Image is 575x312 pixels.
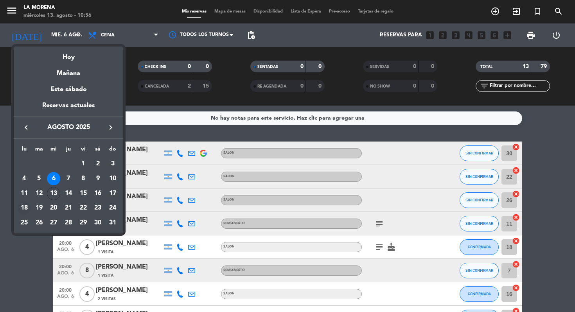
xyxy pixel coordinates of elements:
td: 27 de agosto de 2025 [46,215,61,230]
td: 5 de agosto de 2025 [32,171,47,186]
div: 4 [18,172,31,185]
td: 3 de agosto de 2025 [105,156,120,171]
div: 9 [91,172,104,185]
td: 16 de agosto de 2025 [91,186,106,201]
td: 4 de agosto de 2025 [17,171,32,186]
td: 19 de agosto de 2025 [32,201,47,215]
span: agosto 2025 [33,122,104,133]
th: sábado [91,145,106,157]
td: 6 de agosto de 2025 [46,171,61,186]
td: 15 de agosto de 2025 [76,186,91,201]
div: 5 [32,172,46,185]
div: 15 [77,187,90,200]
td: 17 de agosto de 2025 [105,186,120,201]
td: 29 de agosto de 2025 [76,215,91,230]
div: 13 [47,187,60,200]
th: miércoles [46,145,61,157]
div: 18 [18,201,31,215]
td: 25 de agosto de 2025 [17,215,32,230]
div: 19 [32,201,46,215]
button: keyboard_arrow_right [104,122,118,133]
div: 3 [106,157,119,170]
div: 6 [47,172,60,185]
div: 17 [106,187,119,200]
div: 24 [106,201,119,215]
td: 10 de agosto de 2025 [105,171,120,186]
div: 29 [77,216,90,230]
td: 1 de agosto de 2025 [76,156,91,171]
td: 24 de agosto de 2025 [105,201,120,215]
td: 11 de agosto de 2025 [17,186,32,201]
th: viernes [76,145,91,157]
div: 16 [91,187,104,200]
td: 23 de agosto de 2025 [91,201,106,215]
div: Mañana [14,63,123,79]
td: 8 de agosto de 2025 [76,171,91,186]
td: 18 de agosto de 2025 [17,201,32,215]
td: 12 de agosto de 2025 [32,186,47,201]
div: 11 [18,187,31,200]
td: 2 de agosto de 2025 [91,156,106,171]
td: 7 de agosto de 2025 [61,171,76,186]
td: 28 de agosto de 2025 [61,215,76,230]
div: Reservas actuales [14,100,123,117]
i: keyboard_arrow_left [22,123,31,132]
div: 14 [62,187,75,200]
div: 31 [106,216,119,230]
th: domingo [105,145,120,157]
td: 9 de agosto de 2025 [91,171,106,186]
td: 26 de agosto de 2025 [32,215,47,230]
div: 23 [91,201,104,215]
th: martes [32,145,47,157]
div: 7 [62,172,75,185]
td: 20 de agosto de 2025 [46,201,61,215]
div: 22 [77,201,90,215]
th: lunes [17,145,32,157]
i: keyboard_arrow_right [106,123,115,132]
div: 2 [91,157,104,170]
th: jueves [61,145,76,157]
div: 27 [47,216,60,230]
button: keyboard_arrow_left [19,122,33,133]
td: 13 de agosto de 2025 [46,186,61,201]
td: 21 de agosto de 2025 [61,201,76,215]
td: 30 de agosto de 2025 [91,215,106,230]
td: 14 de agosto de 2025 [61,186,76,201]
div: 20 [47,201,60,215]
div: Hoy [14,47,123,63]
div: 10 [106,172,119,185]
div: 1 [77,157,90,170]
div: 28 [62,216,75,230]
div: 25 [18,216,31,230]
div: 21 [62,201,75,215]
div: 12 [32,187,46,200]
div: 8 [77,172,90,185]
div: 30 [91,216,104,230]
td: AGO. [17,156,76,171]
div: 26 [32,216,46,230]
td: 31 de agosto de 2025 [105,215,120,230]
td: 22 de agosto de 2025 [76,201,91,215]
div: Este sábado [14,79,123,100]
